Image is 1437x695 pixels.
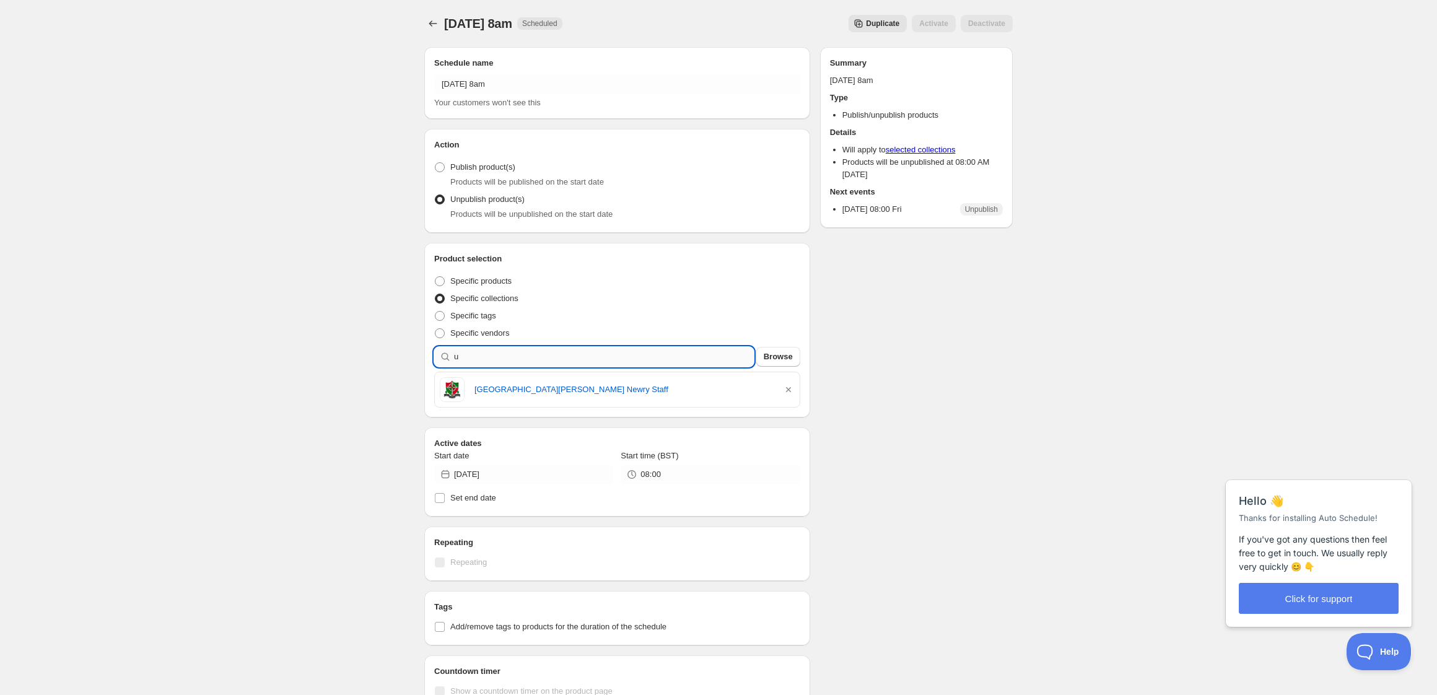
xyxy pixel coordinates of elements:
span: Start time (BST) [621,451,678,460]
h2: Active dates [434,437,800,450]
h2: Type [830,92,1003,104]
span: Browse [764,351,793,363]
span: Specific vendors [450,328,509,338]
span: Products will be unpublished on the start date [450,209,613,219]
iframe: Help Scout Beacon - Messages and Notifications [1220,449,1419,633]
li: Will apply to [842,144,1003,156]
h2: Schedule name [434,57,800,69]
button: Schedules [424,15,442,32]
span: Repeating [450,557,487,567]
h2: Countdown timer [434,665,800,678]
span: Scheduled [522,19,557,28]
span: Unpublish product(s) [450,195,525,204]
span: Duplicate [866,19,899,28]
p: [DATE] 8am [830,74,1003,87]
span: Set end date [450,493,496,502]
span: Unpublish [965,204,998,214]
span: Start date [434,451,469,460]
span: Specific collections [450,294,518,303]
a: [GEOGRAPHIC_DATA][PERSON_NAME] Newry Staff [474,383,772,396]
button: Secondary action label [849,15,907,32]
span: Specific tags [450,311,496,320]
button: Browse [756,347,800,367]
h2: Next events [830,186,1003,198]
h2: Repeating [434,536,800,549]
li: Products will be unpublished at 08:00 AM [DATE] [842,156,1003,181]
h2: Tags [434,601,800,613]
span: Your customers won't see this [434,98,541,107]
p: [DATE] 08:00 Fri [842,203,902,216]
li: Publish/unpublish products [842,109,1003,121]
h2: Action [434,139,800,151]
h2: Product selection [434,253,800,265]
span: Add/remove tags to products for the duration of the schedule [450,622,666,631]
a: selected collections [886,145,956,154]
span: [DATE] 8am [444,17,512,30]
input: Search collections [454,347,754,367]
iframe: Help Scout Beacon - Open [1347,633,1412,670]
span: Specific products [450,276,512,286]
span: Publish product(s) [450,162,515,172]
h2: Details [830,126,1003,139]
h2: Summary [830,57,1003,69]
span: Products will be published on the start date [450,177,604,186]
